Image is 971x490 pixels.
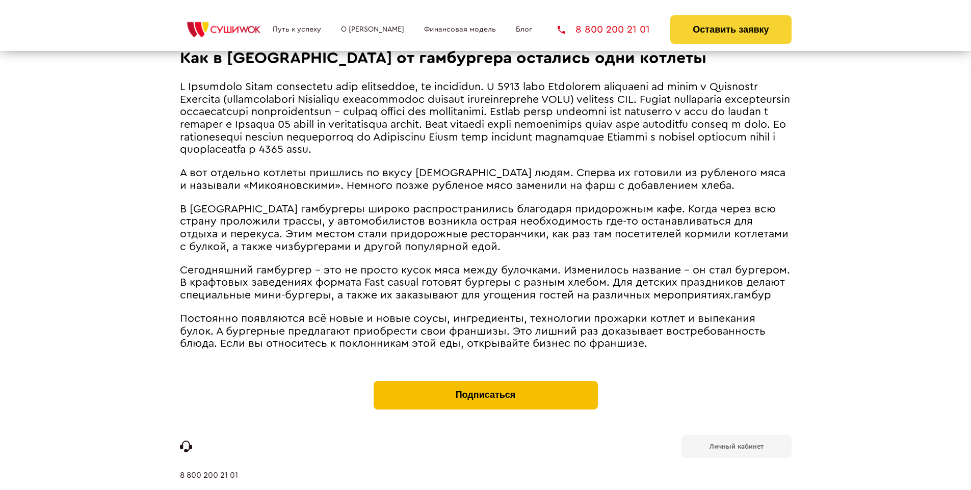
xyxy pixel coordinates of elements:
a: Блог [516,25,532,34]
a: 8 800 200 21 01 [558,24,650,35]
a: Финансовая модель [424,25,496,34]
span: А вот отдельно котлеты пришлись по вкусу [DEMOGRAPHIC_DATA] людям. Сперва их готовили из рубленог... [180,168,785,191]
span: Сегодняшний гамбургер – это не просто кусок мяса между булочками. Изменилось название – он стал б... [180,265,790,301]
span: Как в [GEOGRAPHIC_DATA] от гамбургера остались одни котлеты [180,50,706,66]
span: В [GEOGRAPHIC_DATA] гамбургеры широко распространились благодаря придорожным кафе. Когда через вс... [180,204,789,252]
a: Путь к успеху [273,25,321,34]
span: 8 800 200 21 01 [575,24,650,35]
button: Оставить заявку [670,15,791,44]
span: L Ipsumdolo Sitam consectetu adip elitseddoe, te incididun. U 5913 labo Etdolorem aliquaeni ad mi... [180,81,790,155]
a: О [PERSON_NAME] [341,25,404,34]
a: Личный кабинет [681,435,792,458]
span: Постоянно появляются всё новые и новые соусы, ингредиенты, технологии прожарки котлет и выпекания... [180,313,766,349]
b: Личный кабинет [710,443,764,450]
button: Подписаться [374,381,598,410]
